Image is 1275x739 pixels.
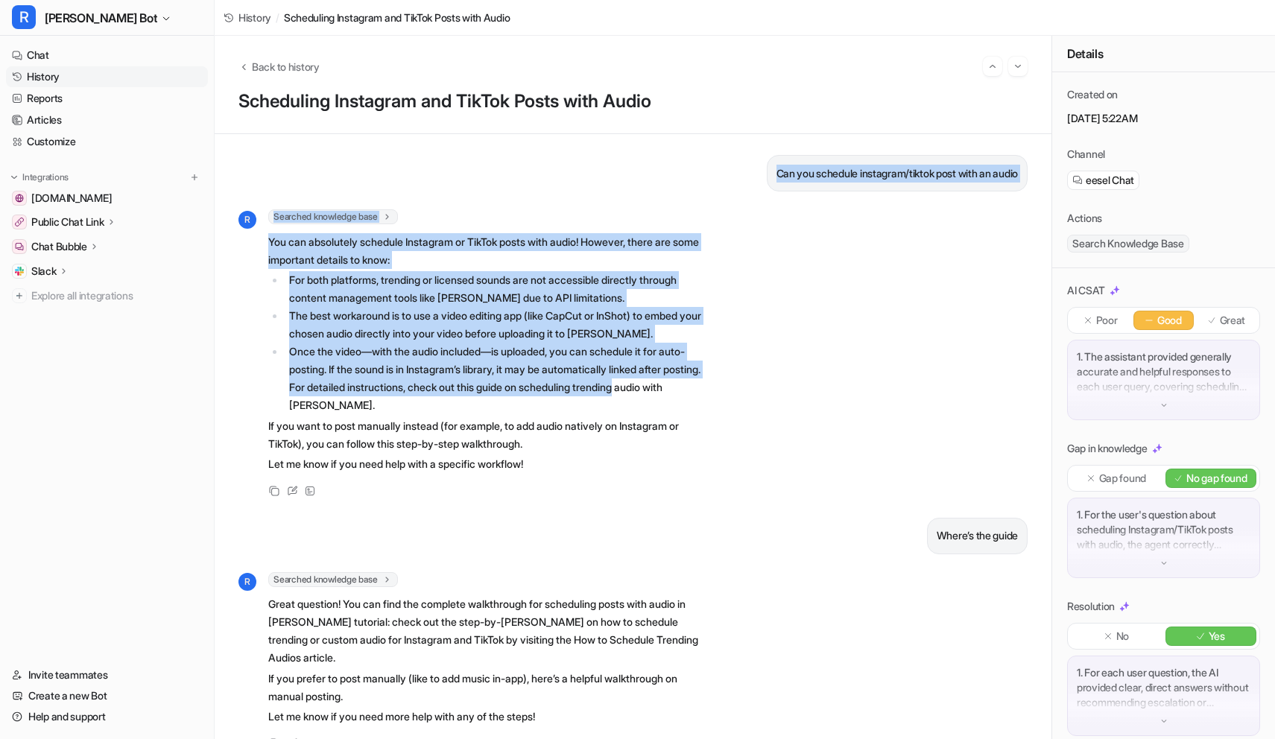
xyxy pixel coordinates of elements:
[1067,87,1118,102] p: Created on
[12,5,36,29] span: R
[1013,60,1023,73] img: Next session
[6,285,208,306] a: Explore all integrations
[6,685,208,706] a: Create a new Bot
[31,284,202,308] span: Explore all integrations
[276,10,279,25] span: /
[1209,629,1225,644] p: Yes
[268,233,704,269] p: You can absolutely schedule Instagram or TikTok posts with audio! However, there are some importa...
[238,10,271,25] span: History
[1077,349,1250,394] p: 1. The assistant provided generally accurate and helpful responses to each user query, covering s...
[1072,175,1083,185] img: eeselChat
[15,242,24,251] img: Chat Bubble
[238,211,256,229] span: R
[284,10,510,25] span: Scheduling Instagram and TikTok Posts with Audio
[285,307,704,343] li: The best workaround is to use a video editing app (like CapCut or InShot) to embed your chosen au...
[776,165,1018,183] p: Can you schedule instagram/tiktok post with an audio
[1220,313,1246,328] p: Great
[15,194,24,203] img: getrella.com
[252,59,320,74] span: Back to history
[6,110,208,130] a: Articles
[1077,507,1250,552] p: 1. For the user's question about scheduling Instagram/TikTok posts with audio, the agent correctl...
[224,10,271,25] a: History
[31,191,112,206] span: [DOMAIN_NAME]
[1067,147,1105,162] p: Channel
[6,88,208,109] a: Reports
[1067,441,1148,456] p: Gap in knowledge
[1072,173,1134,188] a: eesel Chat
[6,170,73,185] button: Integrations
[987,60,998,73] img: Previous session
[1052,36,1275,72] div: Details
[1077,665,1250,710] p: 1. For each user question, the AI provided clear, direct answers without recommending escalation ...
[1159,716,1169,726] img: down-arrow
[1099,471,1146,486] p: Gap found
[1159,558,1169,568] img: down-arrow
[6,706,208,727] a: Help and support
[983,57,1002,76] button: Go to previous session
[268,209,398,224] span: Searched knowledge base
[189,172,200,183] img: menu_add.svg
[15,267,24,276] img: Slack
[6,665,208,685] a: Invite teammates
[1067,111,1260,126] p: [DATE] 5:22AM
[1008,57,1028,76] button: Go to next session
[6,131,208,152] a: Customize
[9,172,19,183] img: expand menu
[6,188,208,209] a: getrella.com[DOMAIN_NAME]
[1159,400,1169,410] img: down-arrow
[22,171,69,183] p: Integrations
[1096,313,1118,328] p: Poor
[1157,313,1182,328] p: Good
[238,573,256,591] span: R
[268,572,398,587] span: Searched knowledge base
[268,670,704,705] p: If you prefer to post manually (like to add music in-app), here’s a helpful walkthrough on manual...
[15,218,24,226] img: Public Chat Link
[31,264,57,279] p: Slack
[238,91,1028,112] h1: Scheduling Instagram and TikTok Posts with Audio
[268,417,704,453] p: If you want to post manually instead (for example, to add audio natively on Instagram or TikTok),...
[12,288,27,303] img: explore all integrations
[6,45,208,66] a: Chat
[1067,211,1102,226] p: Actions
[1067,283,1105,298] p: AI CSAT
[1086,173,1134,188] span: eesel Chat
[1067,235,1189,253] span: Search Knowledge Base
[285,271,704,307] li: For both platforms, trending or licensed sounds are not accessible directly through content manag...
[1067,599,1115,614] p: Resolution
[45,7,157,28] span: [PERSON_NAME] Bot
[268,708,704,726] p: Let me know if you need more help with any of the steps!
[1116,629,1129,644] p: No
[31,239,87,254] p: Chat Bubble
[31,215,104,229] p: Public Chat Link
[1186,471,1247,486] p: No gap found
[285,343,704,414] li: Once the video—with the audio included—is uploaded, you can schedule it for auto-posting. If the ...
[268,595,704,667] p: Great question! You can find the complete walkthrough for scheduling posts with audio in [PERSON_...
[238,59,320,74] button: Back to history
[937,527,1018,545] p: Where’s the guide
[6,66,208,87] a: History
[268,455,704,473] p: Let me know if you need help with a specific workflow!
